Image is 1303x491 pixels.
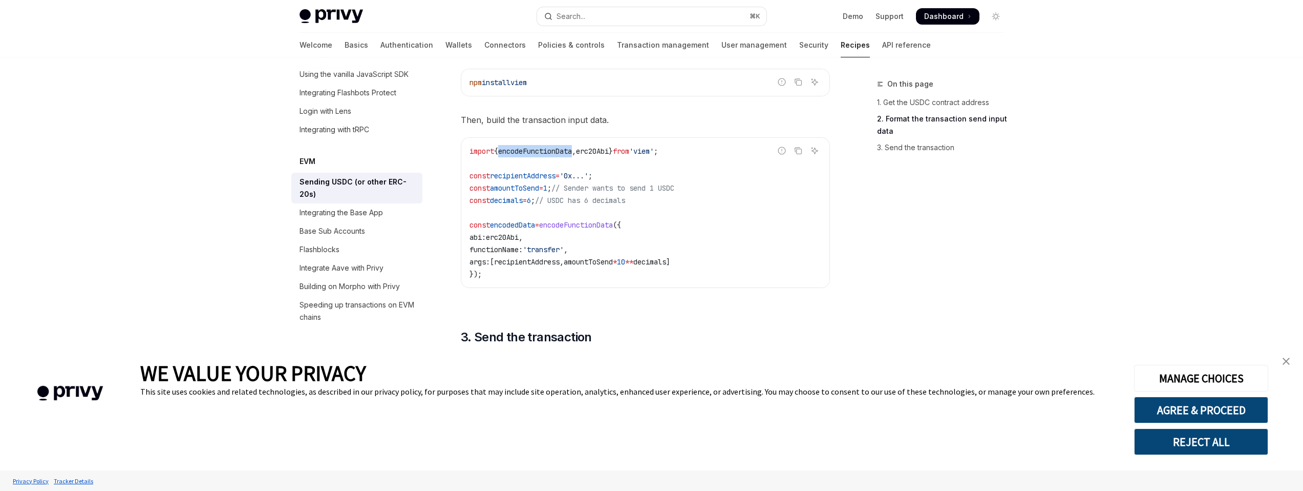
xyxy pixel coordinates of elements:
[291,296,422,326] a: Speeding up transactions on EVM chains
[808,144,821,157] button: Ask AI
[1283,358,1290,365] img: close banner
[556,171,560,180] span: =
[523,245,564,254] span: 'transfer'
[300,33,332,57] a: Welcome
[924,11,964,22] span: Dashboard
[300,87,396,99] div: Integrating Flashbots Protect
[617,257,625,267] span: 10
[775,144,788,157] button: Report incorrect code
[300,155,315,168] h5: EVM
[469,233,486,242] span: abi:
[519,233,523,242] span: ,
[799,33,828,57] a: Security
[609,147,613,156] span: }
[469,147,494,156] span: import
[51,472,96,490] a: Tracker Details
[490,196,523,205] span: decimals
[843,11,863,22] a: Demo
[792,75,805,89] button: Copy the contents from the code block
[1134,397,1268,423] button: AGREE & PROCEED
[291,222,422,240] a: Base Sub Accounts
[345,33,368,57] a: Basics
[666,257,670,267] span: ]
[535,196,625,205] span: // USDC has 6 decimals
[490,257,494,267] span: [
[572,147,576,156] span: ,
[564,245,568,254] span: ,
[469,171,490,180] span: const
[482,78,510,87] span: install
[498,147,572,156] span: encodeFunctionData
[539,183,543,193] span: =
[576,147,609,156] span: erc20Abi
[291,65,422,84] a: Using the vanilla JavaScript SDK
[523,196,527,205] span: =
[560,257,564,267] span: ,
[539,220,613,230] span: encodeFunctionData
[445,33,472,57] a: Wallets
[469,257,490,267] span: args:
[538,33,605,57] a: Policies & controls
[613,147,629,156] span: from
[527,196,531,205] span: 6
[469,245,523,254] span: functionName:
[15,371,125,416] img: company logo
[291,240,422,259] a: Flashblocks
[721,33,787,57] a: User management
[461,113,830,127] span: Then, build the transaction input data.
[300,124,369,136] div: Integrating with tRPC
[564,257,613,267] span: amountToSend
[300,68,409,80] div: Using the vanilla JavaScript SDK
[841,33,870,57] a: Recipes
[808,75,821,89] button: Ask AI
[490,220,535,230] span: encodedData
[633,257,666,267] span: decimals
[560,171,588,180] span: '0x...'
[613,220,621,230] span: ({
[300,105,351,117] div: Login with Lens
[140,386,1119,397] div: This site uses cookies and related technologies, as described in our privacy policy, for purposes...
[588,171,592,180] span: ;
[300,9,363,24] img: light logo
[494,257,560,267] span: recipientAddress
[291,277,422,296] a: Building on Morpho with Privy
[291,173,422,203] a: Sending USDC (or other ERC-20s)
[291,259,422,277] a: Integrate Aave with Privy
[469,220,490,230] span: const
[792,144,805,157] button: Copy the contents from the code block
[629,147,654,156] span: 'viem'
[300,243,339,256] div: Flashblocks
[494,147,498,156] span: {
[490,183,539,193] span: amountToSend
[291,203,422,222] a: Integrating the Base App
[1276,351,1296,372] a: close banner
[750,12,760,21] span: ⌘ K
[988,8,1004,25] button: Toggle dark mode
[882,33,931,57] a: API reference
[486,233,519,242] span: erc20Abi
[291,120,422,139] a: Integrating with tRPC
[10,472,51,490] a: Privacy Policy
[617,33,709,57] a: Transaction management
[469,196,490,205] span: const
[877,94,1012,111] a: 1. Get the USDC contract address
[490,171,556,180] span: recipientAddress
[543,183,547,193] span: 1
[300,299,416,323] div: Speeding up transactions on EVM chains
[291,102,422,120] a: Login with Lens
[654,147,658,156] span: ;
[875,11,904,22] a: Support
[551,183,674,193] span: // Sender wants to send 1 USDC
[535,220,539,230] span: =
[469,270,482,279] span: });
[300,225,365,237] div: Base Sub Accounts
[484,33,526,57] a: Connectors
[140,360,366,386] span: WE VALUE YOUR PRIVACY
[531,196,535,205] span: ;
[1134,365,1268,392] button: MANAGE CHOICES
[469,183,490,193] span: const
[877,111,1012,139] a: 2. Format the transaction send input data
[877,139,1012,156] a: 3. Send the transaction
[300,280,400,293] div: Building on Morpho with Privy
[300,343,325,355] h5: Solana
